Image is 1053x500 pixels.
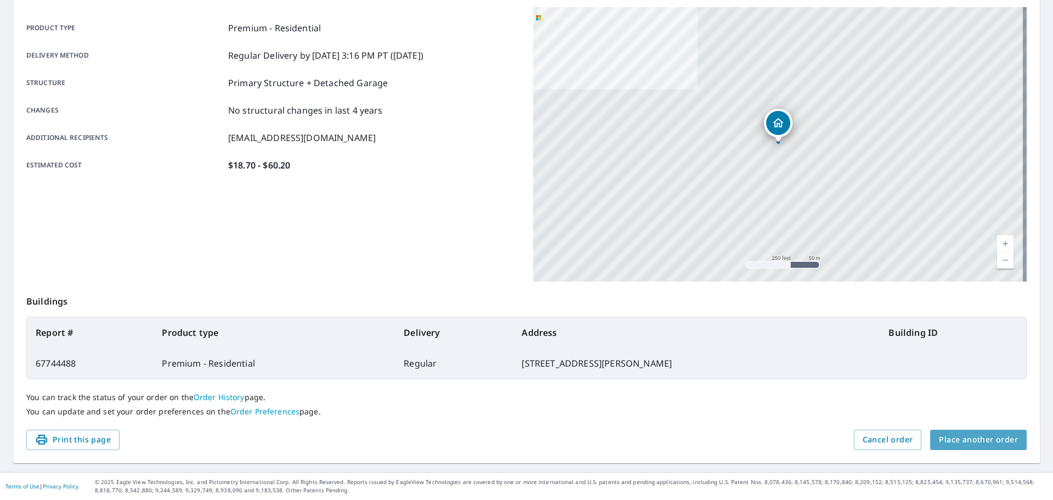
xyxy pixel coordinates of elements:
[863,433,913,447] span: Cancel order
[230,406,299,417] a: Order Preferences
[854,430,922,450] button: Cancel order
[95,478,1048,495] p: © 2025 Eagle View Technologies, Inc. and Pictometry International Corp. All Rights Reserved. Repo...
[228,21,321,35] p: Premium - Residential
[27,348,153,379] td: 67744488
[939,433,1018,447] span: Place another order
[228,131,376,144] p: [EMAIL_ADDRESS][DOMAIN_NAME]
[513,348,880,379] td: [STREET_ADDRESS][PERSON_NAME]
[26,159,224,172] p: Estimated cost
[997,252,1014,268] a: Current Level 17, Zoom Out
[26,282,1027,317] p: Buildings
[764,109,792,143] div: Dropped pin, building 1, Residential property, 10604 Isabel Hunter Ct Oakdale, CA 95361
[5,482,39,490] a: Terms of Use
[5,483,78,490] p: |
[930,430,1027,450] button: Place another order
[153,348,395,379] td: Premium - Residential
[26,49,224,62] p: Delivery method
[880,317,1026,348] th: Building ID
[395,317,513,348] th: Delivery
[35,433,111,447] span: Print this page
[395,348,513,379] td: Regular
[153,317,395,348] th: Product type
[194,392,245,402] a: Order History
[43,482,78,490] a: Privacy Policy
[26,430,120,450] button: Print this page
[228,76,388,89] p: Primary Structure + Detached Garage
[26,392,1027,402] p: You can track the status of your order on the page.
[26,21,224,35] p: Product type
[26,104,224,117] p: Changes
[228,49,423,62] p: Regular Delivery by [DATE] 3:16 PM PT ([DATE])
[27,317,153,348] th: Report #
[513,317,880,348] th: Address
[26,131,224,144] p: Additional recipients
[26,407,1027,417] p: You can update and set your order preferences on the page.
[228,104,383,117] p: No structural changes in last 4 years
[228,159,290,172] p: $18.70 - $60.20
[997,235,1014,252] a: Current Level 17, Zoom In
[26,76,224,89] p: Structure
